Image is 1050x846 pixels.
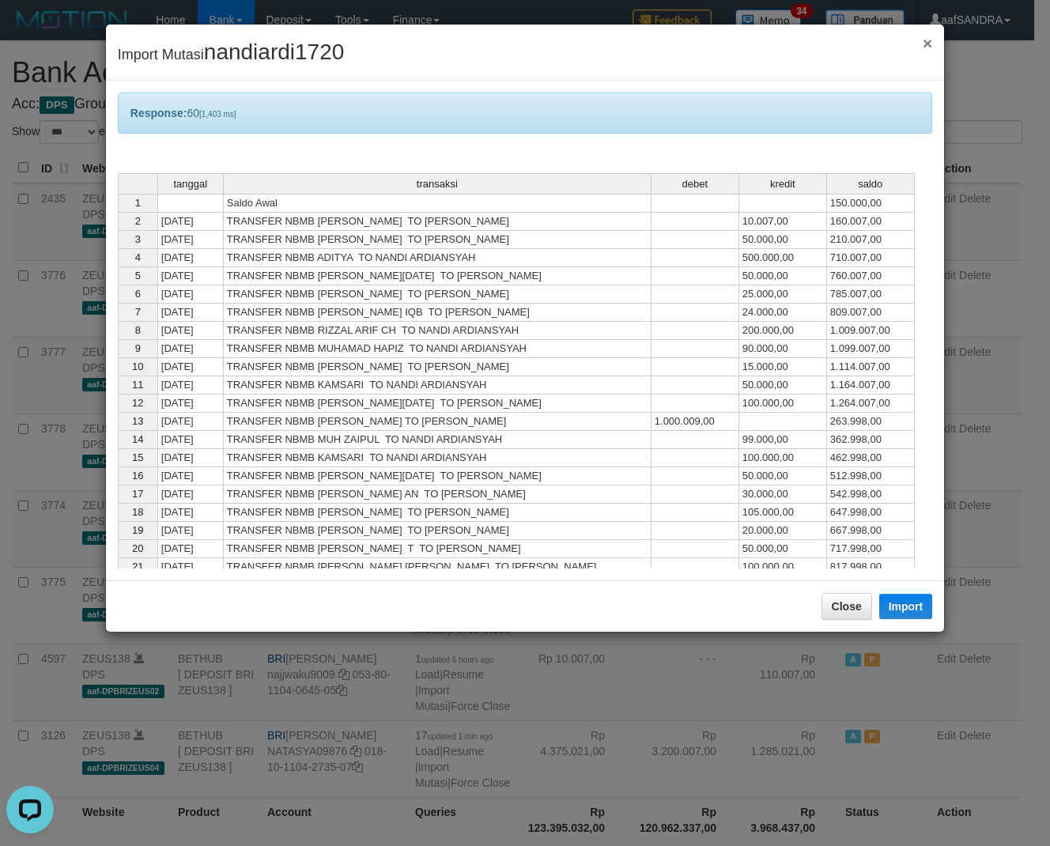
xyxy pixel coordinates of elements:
[739,449,827,467] td: 100.000,00
[827,504,915,522] td: 647.998,00
[739,267,827,285] td: 50.000,00
[224,285,652,304] td: TRANSFER NBMB [PERSON_NAME] TO [PERSON_NAME]
[739,213,827,231] td: 10.007,00
[118,173,157,194] th: Select whole grid
[135,306,141,318] span: 7
[157,431,224,449] td: [DATE]
[132,542,143,554] span: 20
[157,249,224,267] td: [DATE]
[827,395,915,413] td: 1.264.007,00
[118,93,932,134] div: 60
[157,340,224,358] td: [DATE]
[157,540,224,558] td: [DATE]
[827,449,915,467] td: 462.998,00
[224,558,652,576] td: TRANSFER NBMB [PERSON_NAME] [PERSON_NAME] TO [PERSON_NAME]
[827,340,915,358] td: 1.099.007,00
[224,358,652,376] td: TRANSFER NBMB [PERSON_NAME] TO [PERSON_NAME]
[204,40,345,64] span: nandiardi1720
[827,304,915,322] td: 809.007,00
[739,431,827,449] td: 99.000,00
[173,179,207,190] span: tanggal
[6,6,54,54] button: Open LiveChat chat widget
[135,251,141,263] span: 4
[682,179,708,190] span: debet
[652,413,739,431] td: 1.000.009,00
[827,249,915,267] td: 710.007,00
[827,522,915,540] td: 667.998,00
[157,449,224,467] td: [DATE]
[827,431,915,449] td: 362.998,00
[739,395,827,413] td: 100.000,00
[739,376,827,395] td: 50.000,00
[157,213,224,231] td: [DATE]
[157,395,224,413] td: [DATE]
[739,467,827,485] td: 50.000,00
[739,558,827,576] td: 100.000,00
[224,267,652,285] td: TRANSFER NBMB [PERSON_NAME][DATE] TO [PERSON_NAME]
[879,594,933,619] button: Import
[157,285,224,304] td: [DATE]
[132,433,143,445] span: 14
[118,47,345,62] span: Import Mutasi
[132,451,143,463] span: 15
[132,561,143,572] span: 21
[157,376,224,395] td: [DATE]
[224,194,652,213] td: Saldo Awal
[770,179,795,190] span: kredit
[132,488,143,500] span: 17
[827,358,915,376] td: 1.114.007,00
[132,524,143,536] span: 19
[224,213,652,231] td: TRANSFER NBMB [PERSON_NAME] TO [PERSON_NAME]
[739,322,827,340] td: 200.000,00
[739,358,827,376] td: 15.000,00
[827,285,915,304] td: 785.007,00
[739,485,827,504] td: 30.000,00
[821,593,872,620] button: Close
[157,231,224,249] td: [DATE]
[224,304,652,322] td: TRANSFER NBMB [PERSON_NAME] IQB TO [PERSON_NAME]
[739,304,827,322] td: 24.000,00
[157,358,224,376] td: [DATE]
[135,342,141,354] span: 9
[132,361,143,372] span: 10
[130,107,187,119] b: Response:
[827,558,915,576] td: 817.998,00
[224,395,652,413] td: TRANSFER NBMB [PERSON_NAME][DATE] TO [PERSON_NAME]
[923,35,932,51] button: Close
[827,376,915,395] td: 1.164.007,00
[224,449,652,467] td: TRANSFER NBMB KAMSARI TO NANDI ARDIANSYAH
[224,376,652,395] td: TRANSFER NBMB KAMSARI TO NANDI ARDIANSYAH
[199,110,236,119] span: [1,403 ms]
[224,413,652,431] td: TRANSFER NBMB [PERSON_NAME] TO [PERSON_NAME]
[157,522,224,540] td: [DATE]
[132,415,143,427] span: 13
[132,470,143,482] span: 16
[739,340,827,358] td: 90.000,00
[739,231,827,249] td: 50.000,00
[739,522,827,540] td: 20.000,00
[827,213,915,231] td: 160.007,00
[224,322,652,340] td: TRANSFER NBMB RIZZAL ARIF CH TO NANDI ARDIANSYAH
[135,288,141,300] span: 6
[224,522,652,540] td: TRANSFER NBMB [PERSON_NAME] TO [PERSON_NAME]
[224,231,652,249] td: TRANSFER NBMB [PERSON_NAME] TO [PERSON_NAME]
[132,506,143,518] span: 18
[135,324,141,336] span: 8
[224,540,652,558] td: TRANSFER NBMB [PERSON_NAME] T TO [PERSON_NAME]
[224,431,652,449] td: TRANSFER NBMB MUH ZAIPUL TO NANDI ARDIANSYAH
[132,397,143,409] span: 12
[135,233,141,245] span: 3
[157,558,224,576] td: [DATE]
[224,340,652,358] td: TRANSFER NBMB MUHAMAD HAPIZ TO NANDI ARDIANSYAH
[157,504,224,522] td: [DATE]
[827,322,915,340] td: 1.009.007,00
[858,179,882,190] span: saldo
[827,485,915,504] td: 542.998,00
[224,467,652,485] td: TRANSFER NBMB [PERSON_NAME][DATE] TO [PERSON_NAME]
[827,467,915,485] td: 512.998,00
[739,249,827,267] td: 500.000,00
[739,504,827,522] td: 105.000,00
[739,285,827,304] td: 25.000,00
[827,231,915,249] td: 210.007,00
[827,194,915,213] td: 150.000,00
